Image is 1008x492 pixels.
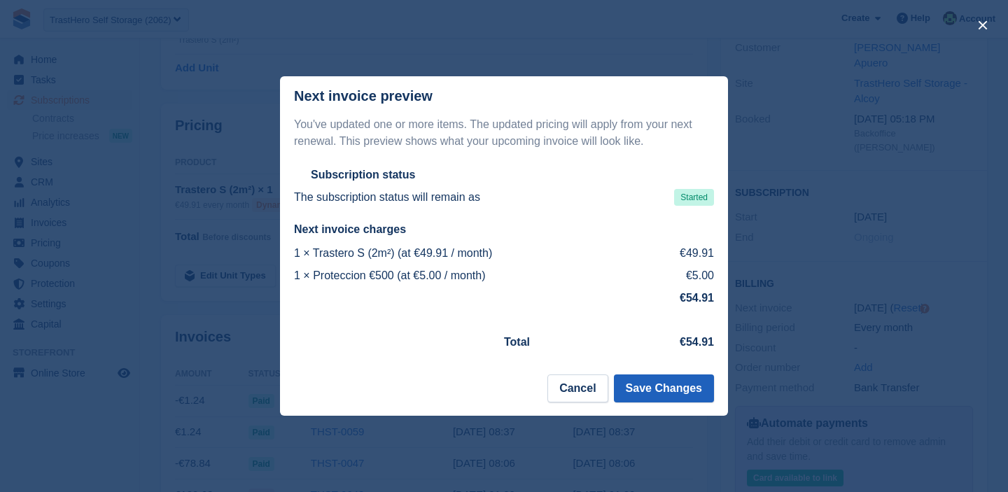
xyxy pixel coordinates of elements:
[294,223,714,237] h2: Next invoice charges
[294,88,433,104] p: Next invoice preview
[294,242,652,265] td: 1 × Trastero S (2m²) (at €49.91 / month)
[680,336,714,348] strong: €54.91
[652,265,714,287] td: €5.00
[547,374,608,402] button: Cancel
[680,292,714,304] strong: €54.91
[614,374,714,402] button: Save Changes
[972,14,994,36] button: close
[652,242,714,265] td: €49.91
[504,336,530,348] strong: Total
[294,265,652,287] td: 1 × Proteccion €500 (at €5.00 / month)
[674,189,714,206] span: Started
[294,116,714,150] p: You've updated one or more items. The updated pricing will apply from your next renewal. This pre...
[311,168,415,182] h2: Subscription status
[294,189,480,206] p: The subscription status will remain as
